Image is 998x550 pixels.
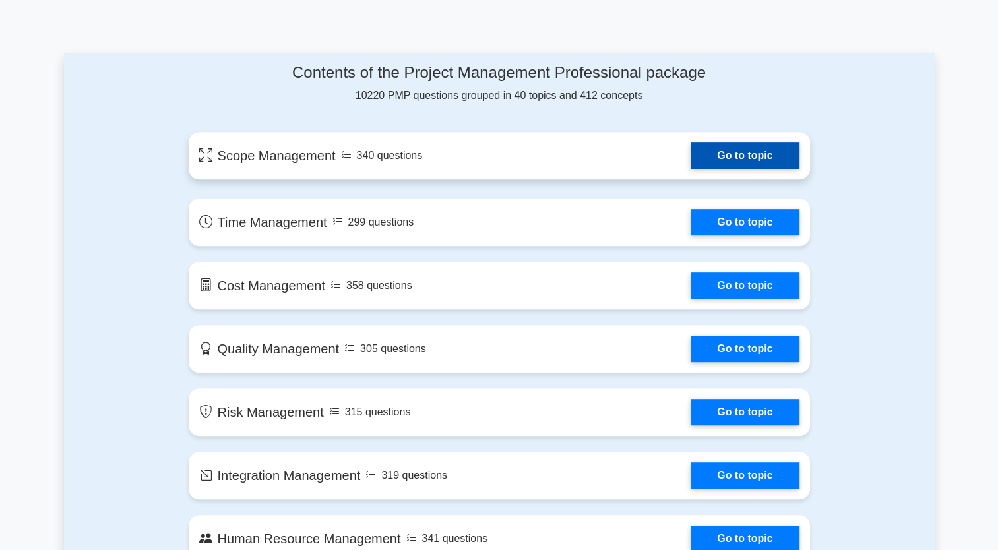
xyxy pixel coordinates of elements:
[691,462,799,489] a: Go to topic
[691,209,799,235] a: Go to topic
[189,63,810,82] h4: Contents of the Project Management Professional package
[691,142,799,169] a: Go to topic
[691,272,799,299] a: Go to topic
[691,399,799,425] a: Go to topic
[691,336,799,362] a: Go to topic
[189,63,810,104] div: 10220 PMP questions grouped in 40 topics and 412 concepts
